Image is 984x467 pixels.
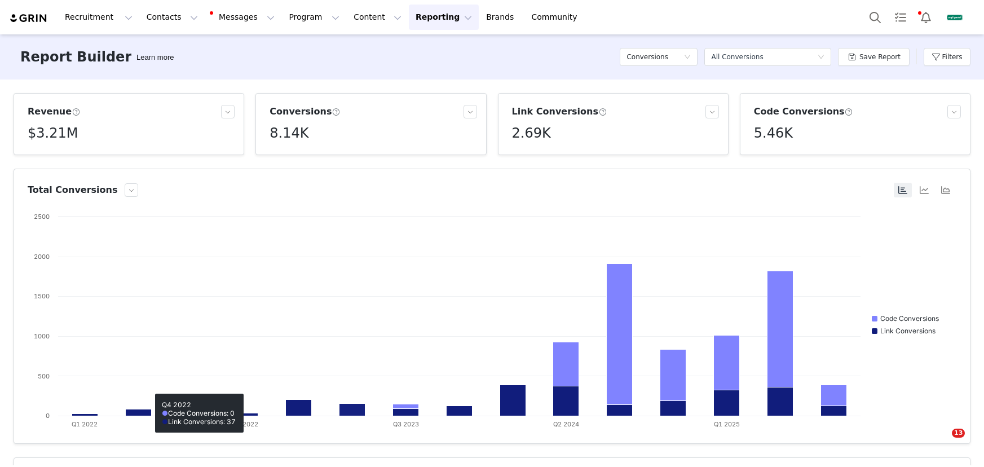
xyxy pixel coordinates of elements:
[939,8,975,27] button: Profile
[347,5,408,30] button: Content
[20,47,131,67] h3: Report Builder
[38,372,50,380] text: 500
[34,292,50,300] text: 1500
[754,105,853,118] h3: Code Conversions
[863,5,888,30] button: Search
[9,13,48,24] img: grin logo
[880,314,939,323] text: Code Conversions
[232,420,258,428] text: Q4 2022
[880,327,936,335] text: Link Conversions
[28,183,118,197] h3: Total Conversions
[684,54,691,61] i: icon: down
[205,5,281,30] button: Messages
[512,123,551,143] h5: 2.69K
[393,420,419,428] text: Q3 2023
[34,253,50,261] text: 2000
[512,105,607,118] h3: Link Conversions
[626,49,668,65] h5: Conversions
[888,5,913,30] a: Tasks
[28,123,78,143] h5: $3.21M
[282,5,346,30] button: Program
[140,5,205,30] button: Contacts
[914,5,938,30] button: Notifications
[711,49,763,65] div: All Conversions
[525,5,589,30] a: Community
[818,54,824,61] i: icon: down
[58,5,139,30] button: Recruitment
[553,420,579,428] text: Q2 2024
[946,8,964,27] img: 15bafd44-9bb5-429c-8f18-59fefa57bfa9.jpg
[134,52,176,63] div: Tooltip anchor
[34,213,50,221] text: 2500
[479,5,524,30] a: Brands
[409,5,479,30] button: Reporting
[270,123,308,143] h5: 8.14K
[34,332,50,340] text: 1000
[838,48,910,66] button: Save Report
[46,412,50,420] text: 0
[924,48,970,66] button: Filters
[714,420,740,428] text: Q1 2025
[72,420,98,428] text: Q1 2022
[270,105,340,118] h3: Conversions
[929,429,956,456] iframe: Intercom live chat
[754,123,793,143] h5: 5.46K
[952,429,965,438] span: 13
[28,105,80,118] h3: Revenue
